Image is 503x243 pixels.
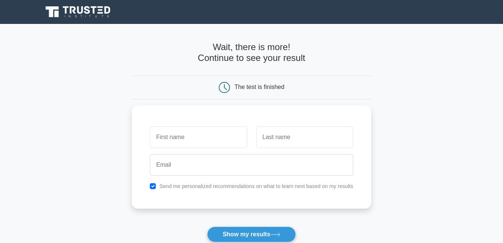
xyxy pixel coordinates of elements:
h4: Wait, there is more! Continue to see your result [132,42,371,64]
label: Send me personalized recommendations on what to learn next based on my results [159,183,353,189]
button: Show my results [207,227,296,242]
input: Last name [256,126,353,148]
input: Email [150,154,353,176]
div: The test is finished [234,84,284,90]
input: First name [150,126,247,148]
